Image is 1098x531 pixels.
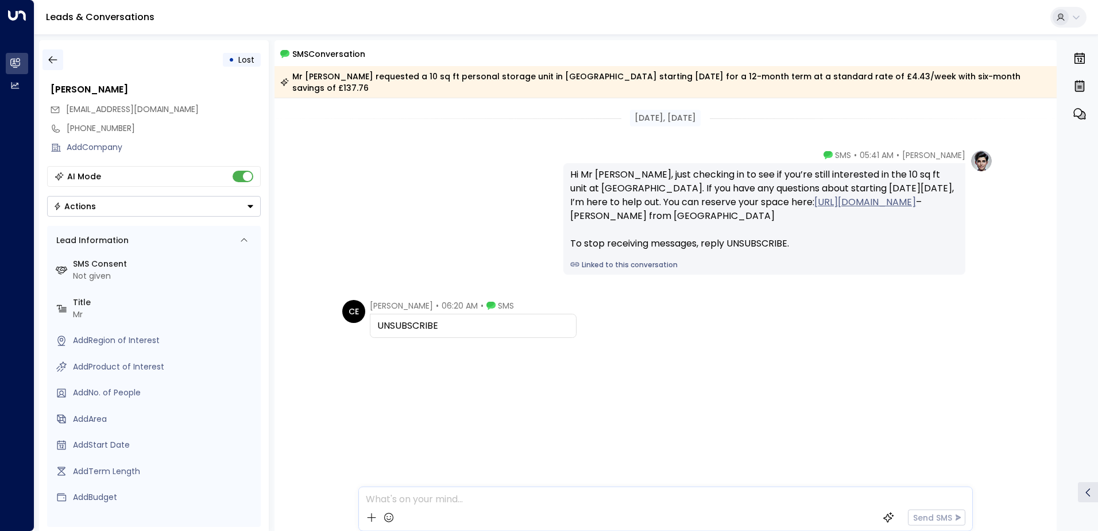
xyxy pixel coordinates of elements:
div: AddArea [73,413,256,425]
div: UNSUBSCRIBE [377,319,569,333]
label: Title [73,297,256,309]
span: [PERSON_NAME] [370,300,433,311]
div: Mr [PERSON_NAME] requested a 10 sq ft personal storage unit in [GEOGRAPHIC_DATA] starting [DATE] ... [280,71,1050,94]
span: • [436,300,439,311]
span: ezeokoyechibuoyim@gmail.com [66,103,199,116]
div: • [229,49,234,70]
div: [PERSON_NAME] [51,83,261,97]
div: AddNo. of People [73,387,256,399]
button: Actions [47,196,261,217]
div: CE [342,300,365,323]
span: SMS Conversation [292,47,365,60]
img: profile-logo.png [970,149,993,172]
span: Lost [238,54,254,66]
div: Mr [73,309,256,321]
div: [DATE], [DATE] [630,110,701,126]
span: • [896,149,899,161]
div: AddProduct of Interest [73,361,256,373]
div: Lead Information [52,234,129,247]
label: SMS Consent [73,258,256,270]
div: Not given [73,270,256,282]
div: AddStart Date [73,439,256,451]
div: AddBudget [73,491,256,503]
div: [PHONE_NUMBER] [67,122,261,134]
span: • [481,300,484,311]
span: SMS [498,300,514,311]
a: Linked to this conversation [570,260,958,270]
a: Leads & Conversations [46,10,154,24]
span: SMS [835,149,851,161]
label: Source [73,518,256,530]
div: Button group with a nested menu [47,196,261,217]
span: [EMAIL_ADDRESS][DOMAIN_NAME] [66,103,199,115]
div: AddRegion of Interest [73,334,256,347]
div: Hi Mr [PERSON_NAME], just checking in to see if you’re still interested in the 10 sq ft unit at [... [570,168,958,251]
a: [URL][DOMAIN_NAME] [814,195,916,209]
span: [PERSON_NAME] [902,149,965,161]
span: • [854,149,857,161]
div: Actions [53,201,96,211]
div: AddTerm Length [73,465,256,478]
span: 05:41 AM [860,149,894,161]
div: AddCompany [67,141,261,153]
div: AI Mode [67,171,101,182]
span: 06:20 AM [442,300,478,311]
